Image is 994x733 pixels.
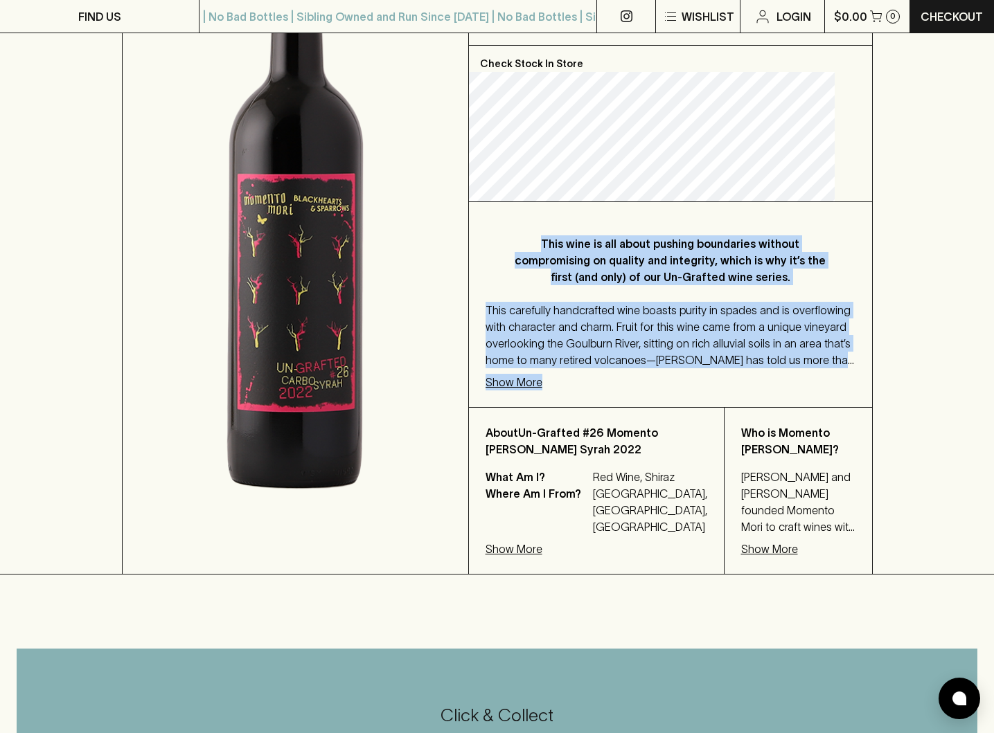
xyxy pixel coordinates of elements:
[593,485,707,535] p: [GEOGRAPHIC_DATA], [GEOGRAPHIC_DATA], [GEOGRAPHIC_DATA]
[469,46,872,72] p: Check Stock In Store
[741,469,855,535] p: [PERSON_NAME] and [PERSON_NAME] founded Momento Mori to craft wines with considered integrity thr...
[776,8,811,25] p: Login
[486,424,707,458] p: About Un-Grafted #26 Momento [PERSON_NAME] Syrah 2022
[952,691,966,705] img: bubble-icon
[486,485,589,535] p: Where Am I From?
[682,8,734,25] p: Wishlist
[890,12,896,20] p: 0
[486,302,855,368] p: This carefully handcrafted wine boasts purity in spades and is overflowing with character and cha...
[78,8,121,25] p: FIND US
[741,426,839,455] b: Who is Momento [PERSON_NAME]?
[486,541,542,557] p: Show More
[486,469,589,485] p: What Am I?
[834,8,867,25] p: $0.00
[741,541,798,557] p: Show More
[17,704,977,727] h5: Click & Collect
[486,374,542,390] p: Show More
[921,8,983,25] p: Checkout
[513,235,828,285] p: This wine is all about pushing boundaries without compromising on quality and integrity, which is...
[593,469,707,485] p: Red Wine, Shiraz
